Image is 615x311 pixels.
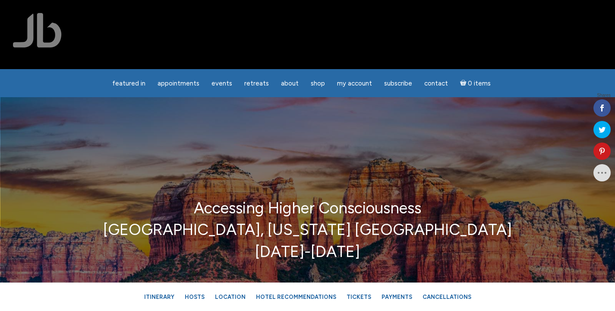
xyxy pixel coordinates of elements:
[342,289,375,305] a: Tickets
[468,80,491,87] span: 0 items
[140,289,179,305] a: Itinerary
[377,289,416,305] a: Payments
[311,79,325,87] span: Shop
[107,75,151,92] a: featured in
[424,79,448,87] span: Contact
[239,75,274,92] a: Retreats
[597,93,611,98] span: Shares
[211,289,250,305] a: Location
[31,197,584,263] p: Accessing Higher Consciousness [GEOGRAPHIC_DATA], [US_STATE] [GEOGRAPHIC_DATA] [DATE]-[DATE]
[384,79,412,87] span: Subscribe
[252,289,341,305] a: Hotel Recommendations
[332,75,377,92] a: My Account
[244,79,269,87] span: Retreats
[211,79,232,87] span: Events
[158,79,199,87] span: Appointments
[276,75,304,92] a: About
[180,289,209,305] a: Hosts
[460,79,468,87] i: Cart
[379,75,417,92] a: Subscribe
[337,79,372,87] span: My Account
[418,289,476,305] a: Cancellations
[13,13,62,48] img: Jamie Butler. The Everyday Medium
[306,75,330,92] a: Shop
[455,74,496,92] a: Cart0 items
[112,79,145,87] span: featured in
[152,75,205,92] a: Appointments
[419,75,453,92] a: Contact
[281,79,299,87] span: About
[206,75,237,92] a: Events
